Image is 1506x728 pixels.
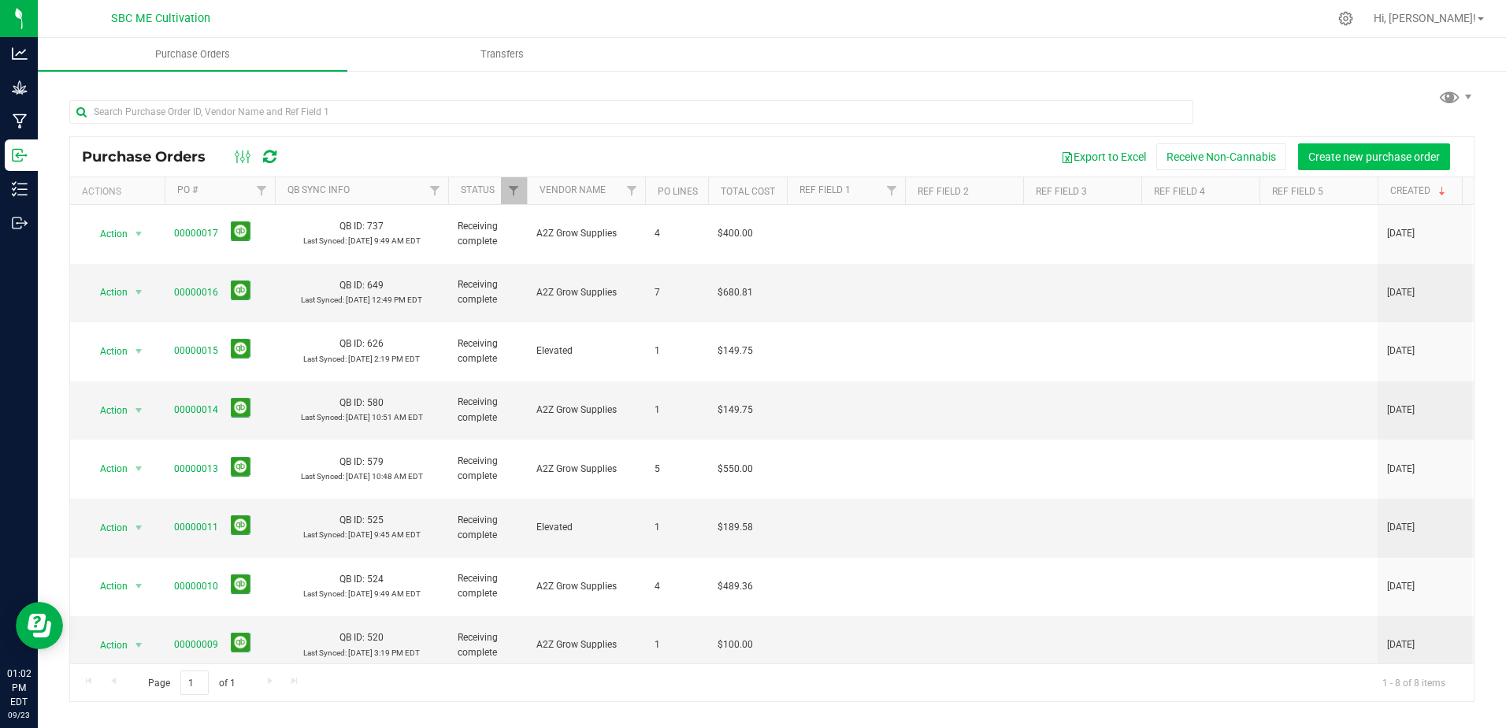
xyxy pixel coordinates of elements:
a: Status [461,184,495,195]
a: 00000011 [174,522,218,533]
input: 1 [180,670,209,695]
a: Created [1390,185,1449,196]
inline-svg: Inventory [12,181,28,197]
span: $680.81 [718,285,753,300]
a: Purchase Orders [38,38,347,71]
span: QB ID: [339,280,365,291]
span: 525 [367,514,384,526]
a: 00000017 [174,228,218,239]
span: Last Synced: [301,295,344,304]
span: 737 [367,221,384,232]
a: Total Cost [721,186,775,197]
button: Receive Non-Cannabis [1156,143,1286,170]
span: Action [86,281,128,303]
span: $149.75 [718,403,753,418]
a: 00000013 [174,463,218,474]
a: Transfers [347,38,657,71]
a: Ref Field 1 [799,184,851,195]
span: 1 [655,403,699,418]
button: Create new purchase order [1298,143,1450,170]
span: select [129,281,149,303]
span: [DATE] [1387,403,1415,418]
span: A2Z Grow Supplies [536,403,636,418]
a: 00000010 [174,581,218,592]
iframe: Resource center [16,602,63,649]
span: 626 [367,338,384,349]
span: [DATE] [1387,637,1415,652]
div: Manage settings [1336,11,1356,26]
span: Last Synced: [303,355,347,363]
p: 09/23 [7,709,31,721]
span: [DATE] 2:19 PM EDT [348,355,420,363]
span: 1 [655,637,699,652]
span: Transfers [459,47,545,61]
span: Receiving complete [458,277,517,307]
a: Ref Field 2 [918,186,969,197]
span: A2Z Grow Supplies [536,285,636,300]
span: QB ID: [339,514,365,526]
span: [DATE] 10:48 AM EDT [346,472,423,481]
span: Action [86,399,128,422]
a: Filter [422,177,448,204]
span: select [129,634,149,656]
span: Action [86,340,128,362]
span: A2Z Grow Supplies [536,462,636,477]
inline-svg: Manufacturing [12,113,28,129]
span: select [129,399,149,422]
span: Receiving complete [458,630,517,660]
span: Purchase Orders [82,148,221,165]
span: Last Synced: [301,413,344,422]
span: [DATE] [1387,285,1415,300]
span: QB ID: [339,221,365,232]
span: [DATE] 3:19 PM EDT [348,648,420,657]
span: 1 [655,344,699,358]
span: Receiving complete [458,513,517,543]
a: 00000016 [174,287,218,298]
span: [DATE] 9:49 AM EDT [348,236,421,245]
span: 1 [655,520,699,535]
span: $189.58 [718,520,753,535]
inline-svg: Outbound [12,215,28,231]
a: Ref Field 3 [1036,186,1087,197]
inline-svg: Analytics [12,46,28,61]
span: 579 [367,456,384,467]
span: 1 - 8 of 8 items [1370,670,1458,694]
span: [DATE] 9:49 AM EDT [348,589,421,598]
span: Action [86,223,128,245]
span: select [129,223,149,245]
span: Page of 1 [135,670,248,695]
a: Filter [501,177,527,204]
span: Action [86,458,128,480]
div: Actions [82,186,158,197]
a: Filter [619,177,645,204]
span: Last Synced: [303,236,347,245]
span: QB ID: [339,632,365,643]
span: Last Synced: [303,648,347,657]
span: QB ID: [339,397,365,408]
span: A2Z Grow Supplies [536,226,636,241]
span: Hi, [PERSON_NAME]! [1374,12,1476,24]
span: select [129,458,149,480]
span: $489.36 [718,579,753,594]
span: Receiving complete [458,571,517,601]
span: QB ID: [339,338,365,349]
span: 520 [367,632,384,643]
a: Filter [879,177,905,204]
inline-svg: Inbound [12,147,28,163]
span: $100.00 [718,637,753,652]
span: 4 [655,579,699,594]
span: [DATE] [1387,520,1415,535]
span: Receiving complete [458,395,517,425]
span: Create new purchase order [1308,150,1440,163]
span: Receiving complete [458,219,517,249]
a: Ref Field 4 [1154,186,1205,197]
span: A2Z Grow Supplies [536,637,636,652]
span: A2Z Grow Supplies [536,579,636,594]
span: Elevated [536,344,636,358]
span: 649 [367,280,384,291]
inline-svg: Grow [12,80,28,95]
span: Purchase Orders [134,47,251,61]
span: Action [86,575,128,597]
a: Vendor Name [540,184,606,195]
span: QB ID: [339,574,365,585]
